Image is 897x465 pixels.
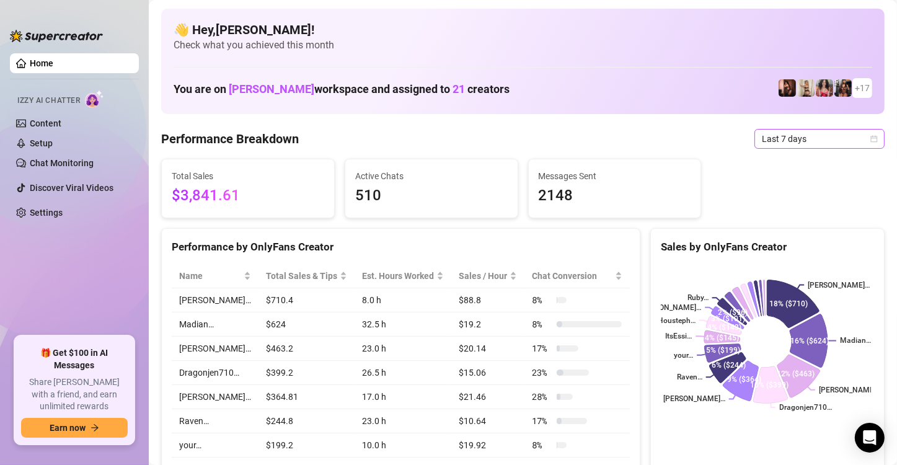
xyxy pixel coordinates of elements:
[174,82,510,96] h1: You are on workspace and assigned to creators
[172,288,258,312] td: [PERSON_NAME]…
[172,385,258,409] td: [PERSON_NAME]…
[172,169,324,183] span: Total Sales
[355,337,451,361] td: 23.0 h
[91,423,99,432] span: arrow-right
[532,342,552,355] span: 17 %
[172,337,258,361] td: [PERSON_NAME]…
[451,433,524,458] td: $19.92
[172,433,258,458] td: your…
[355,361,451,385] td: 26.5 h
[172,312,258,337] td: Madian…
[355,184,508,208] span: 510
[762,130,877,148] span: Last 7 days
[451,409,524,433] td: $10.64
[21,347,128,371] span: 🎁 Get $100 in AI Messages
[532,366,552,379] span: 23 %
[834,79,852,97] img: Erica (@ericabanks)
[85,90,104,108] img: AI Chatter
[532,317,552,331] span: 8 %
[451,385,524,409] td: $21.46
[258,409,355,433] td: $244.8
[808,281,870,290] text: [PERSON_NAME]…
[532,390,552,404] span: 28 %
[779,79,796,97] img: Dragonjen710 (@dragonjen)
[50,423,86,433] span: Earn now
[172,264,258,288] th: Name
[258,433,355,458] td: $199.2
[661,239,874,255] div: Sales by OnlyFans Creator
[172,409,258,433] td: Raven…
[524,264,629,288] th: Chat Conversion
[539,169,691,183] span: Messages Sent
[258,312,355,337] td: $624
[687,294,708,303] text: Ruby…
[676,373,702,382] text: Raven…
[30,118,61,128] a: Content
[459,269,507,283] span: Sales / Hour
[819,386,881,394] text: [PERSON_NAME]…
[355,312,451,337] td: 32.5 h
[539,184,691,208] span: 2148
[816,79,833,97] img: Aaliyah (@edmflowerfairy)
[179,269,241,283] span: Name
[172,184,324,208] span: $3,841.61
[258,361,355,385] td: $399.2
[355,169,508,183] span: Active Chats
[174,21,872,38] h4: 👋 Hey, [PERSON_NAME] !
[674,351,693,360] text: your…
[161,130,299,148] h4: Performance Breakdown
[30,183,113,193] a: Discover Viral Videos
[258,337,355,361] td: $463.2
[355,409,451,433] td: 23.0 h
[532,438,552,452] span: 8 %
[639,303,701,312] text: [PERSON_NAME]…
[855,81,870,95] span: + 17
[30,158,94,168] a: Chat Monitoring
[258,264,355,288] th: Total Sales & Tips
[229,82,314,95] span: [PERSON_NAME]
[174,38,872,52] span: Check what you achieved this month
[355,385,451,409] td: 17.0 h
[258,385,355,409] td: $364.81
[30,208,63,218] a: Settings
[21,418,128,438] button: Earn nowarrow-right
[30,138,53,148] a: Setup
[172,239,630,255] div: Performance by OnlyFans Creator
[453,82,465,95] span: 21
[355,433,451,458] td: 10.0 h
[532,269,612,283] span: Chat Conversion
[17,95,80,107] span: Izzy AI Chatter
[855,423,885,453] div: Open Intercom Messenger
[451,361,524,385] td: $15.06
[451,312,524,337] td: $19.2
[870,135,878,143] span: calendar
[10,30,103,42] img: logo-BBDzfeDw.svg
[532,293,552,307] span: 8 %
[532,414,552,428] span: 17 %
[266,269,337,283] span: Total Sales & Tips
[797,79,815,97] img: Monique (@moneybagmoee)
[840,337,871,345] text: Madian…
[172,361,258,385] td: Dragonjen710…
[451,337,524,361] td: $20.14
[663,395,725,404] text: [PERSON_NAME]…
[779,403,832,412] text: Dragonjen710…
[30,58,53,68] a: Home
[362,269,434,283] div: Est. Hours Worked
[657,316,695,325] text: Housteph…
[451,288,524,312] td: $88.8
[355,288,451,312] td: 8.0 h
[21,376,128,413] span: Share [PERSON_NAME] with a friend, and earn unlimited rewards
[258,288,355,312] td: $710.4
[665,332,692,341] text: ItsEssi…
[451,264,524,288] th: Sales / Hour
